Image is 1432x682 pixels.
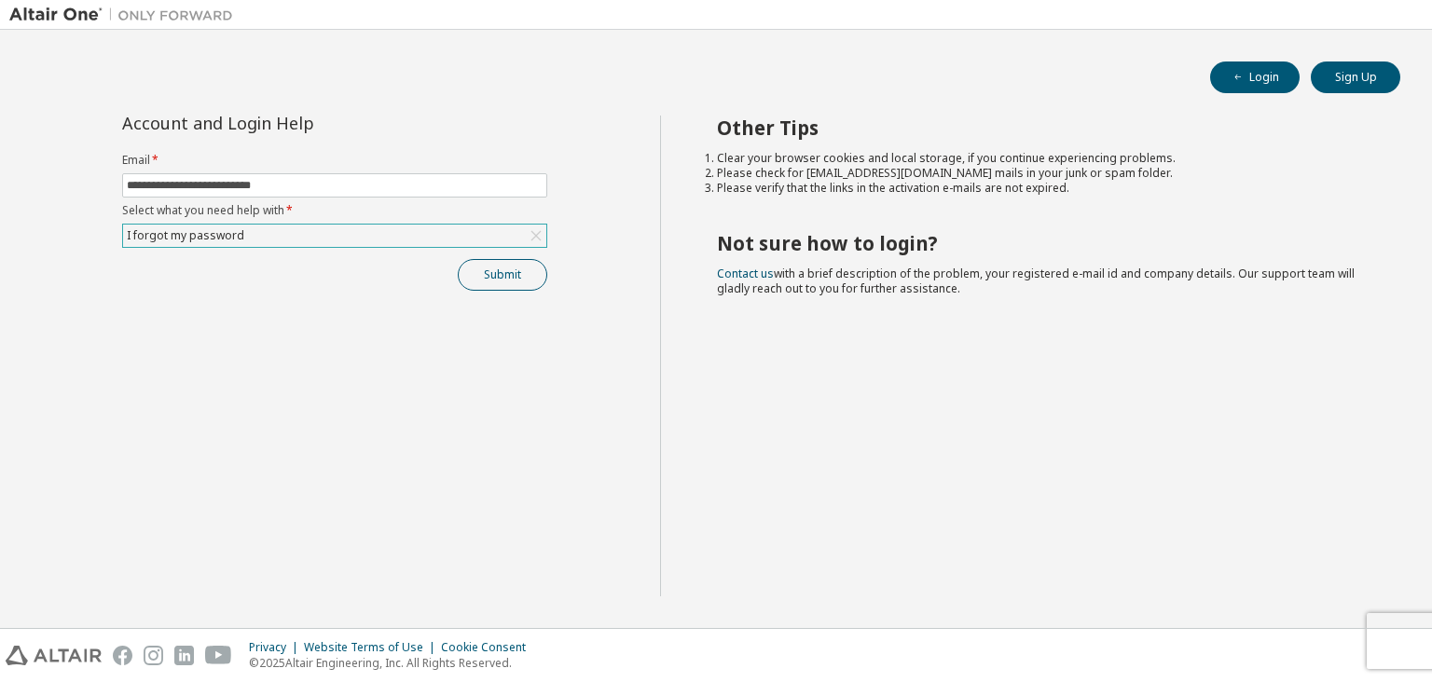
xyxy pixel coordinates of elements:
div: Privacy [249,640,304,655]
div: Account and Login Help [122,116,462,130]
button: Login [1210,61,1300,93]
img: linkedin.svg [174,646,194,665]
img: altair_logo.svg [6,646,102,665]
li: Please check for [EMAIL_ADDRESS][DOMAIN_NAME] mails in your junk or spam folder. [717,166,1368,181]
li: Please verify that the links in the activation e-mails are not expired. [717,181,1368,196]
a: Contact us [717,266,774,281]
button: Sign Up [1311,61,1400,93]
div: Cookie Consent [441,640,537,655]
button: Submit [458,259,547,291]
label: Select what you need help with [122,203,547,218]
label: Email [122,153,547,168]
h2: Not sure how to login? [717,231,1368,255]
span: with a brief description of the problem, your registered e-mail id and company details. Our suppo... [717,266,1355,296]
h2: Other Tips [717,116,1368,140]
div: I forgot my password [123,225,546,247]
img: youtube.svg [205,646,232,665]
p: © 2025 Altair Engineering, Inc. All Rights Reserved. [249,655,537,671]
div: I forgot my password [124,225,247,246]
li: Clear your browser cookies and local storage, if you continue experiencing problems. [717,151,1368,166]
img: facebook.svg [113,646,132,665]
img: instagram.svg [144,646,163,665]
div: Website Terms of Use [304,640,441,655]
img: Altair One [9,6,242,24]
